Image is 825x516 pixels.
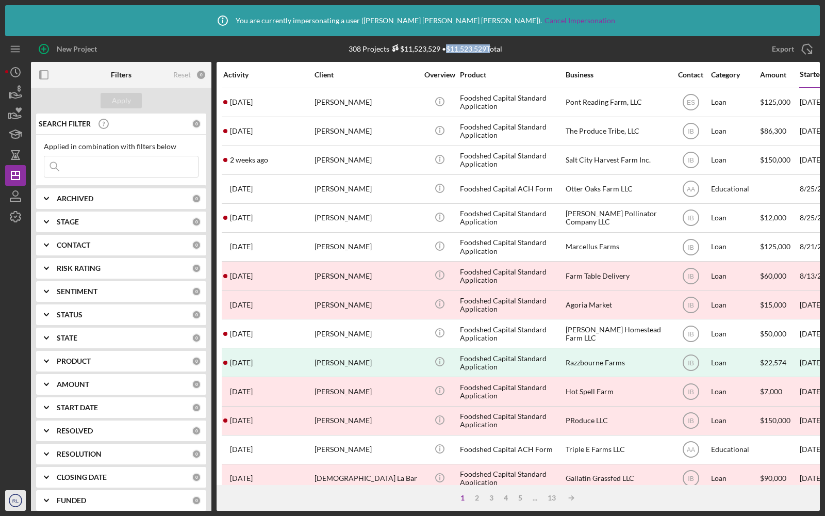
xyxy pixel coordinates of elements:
div: 0 [192,333,201,343]
b: CONTACT [57,241,90,249]
button: New Project [31,39,107,59]
div: [PERSON_NAME] [315,118,418,145]
button: Apply [101,93,142,108]
div: Foodshed Capital Standard Application [460,204,563,232]
div: [PERSON_NAME] [315,378,418,405]
text: IB [688,128,694,135]
time: 2025-08-21 15:21 [230,243,253,251]
a: Cancel Impersonation [544,17,615,25]
text: IB [688,157,694,164]
div: [PERSON_NAME] [315,204,418,232]
div: 5 [513,494,527,502]
span: $125,000 [760,98,790,106]
div: [PERSON_NAME] [315,291,418,318]
div: Agoria Market [566,291,669,318]
div: Educational [711,436,759,463]
text: AA [686,186,695,193]
div: $60,000 [760,262,799,289]
div: Loan [711,378,759,405]
div: Loan [711,291,759,318]
span: $12,000 [760,213,786,222]
div: Loan [711,349,759,376]
text: IB [688,389,694,396]
div: Loan [711,407,759,434]
button: RL [5,490,26,511]
div: 0 [192,426,201,436]
div: $11,523,529 [389,44,440,53]
div: Loan [711,233,759,261]
time: 2025-07-16 01:44 [230,474,253,482]
div: Foodshed Capital Standard Application [460,407,563,434]
div: $15,000 [760,291,799,318]
div: Loan [711,118,759,145]
div: Amount [760,71,799,79]
text: IB [688,244,694,251]
div: Loan [711,465,759,492]
div: 308 Projects • $11,523,529 Total [349,44,502,53]
text: IB [688,475,694,482]
div: [PERSON_NAME] Homestead Farm LLC [566,320,669,347]
div: Loan [711,320,759,347]
div: 0 [192,217,201,227]
b: STAGE [57,218,79,226]
b: CLOSING DATE [57,473,107,481]
div: [PERSON_NAME] [315,233,418,261]
div: 0 [192,119,201,128]
div: Export [772,39,794,59]
text: IB [688,301,694,309]
div: 0 [196,70,206,80]
div: Foodshed Capital Standard Application [460,118,563,145]
time: 2025-08-28 13:15 [230,359,253,367]
b: AMOUNT [57,380,89,389]
div: Loan [711,262,759,289]
div: Loan [711,147,759,174]
text: IB [688,272,694,280]
div: PRoduce LLC [566,407,669,434]
div: Foodshed Capital Standard Application [460,378,563,405]
div: Foodshed Capital Standard Application [460,349,563,376]
span: $50,000 [760,329,786,338]
span: $150,000 [760,155,790,164]
b: RESOLUTION [57,450,102,458]
div: Marcellus Farms [566,233,669,261]
div: 0 [192,473,201,482]
div: 0 [192,449,201,459]
div: Started [800,70,823,78]
div: 0 [192,310,201,319]
span: $125,000 [760,242,790,251]
div: [PERSON_NAME] Pollinator Company LLC [566,204,669,232]
div: Applied in combination with filters below [44,142,199,151]
div: Gallatin Grassfed LLC [566,465,669,492]
time: 2025-09-19 03:59 [230,98,253,106]
b: ARCHIVED [57,195,93,203]
time: 2025-07-18 19:09 [230,445,253,454]
div: Foodshed Capital Standard Application [460,465,563,492]
div: Overview [420,71,459,79]
text: ES [686,99,695,106]
div: 0 [192,403,201,412]
div: 0 [192,496,201,505]
div: $90,000 [760,465,799,492]
div: 0 [192,240,201,250]
div: Product [460,71,563,79]
div: Loan [711,89,759,116]
div: Foodshed Capital Standard Application [460,320,563,347]
span: $86,300 [760,126,786,135]
b: STATE [57,334,77,342]
div: Reset [173,71,191,79]
div: 0 [192,380,201,389]
div: Activity [223,71,313,79]
div: Hot Spell Farm [566,378,669,405]
div: [PERSON_NAME] [315,147,418,174]
div: Farm Table Delivery [566,262,669,289]
time: 2025-09-05 14:36 [230,214,253,222]
b: STATUS [57,311,82,319]
div: [PERSON_NAME] [315,175,418,203]
div: 1 [455,494,470,502]
div: 0 [192,264,201,273]
b: RISK RATING [57,264,101,272]
div: Foodshed Capital Standard Application [460,233,563,261]
div: $150,000 [760,407,799,434]
div: Educational [711,175,759,203]
div: $7,000 [760,378,799,405]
